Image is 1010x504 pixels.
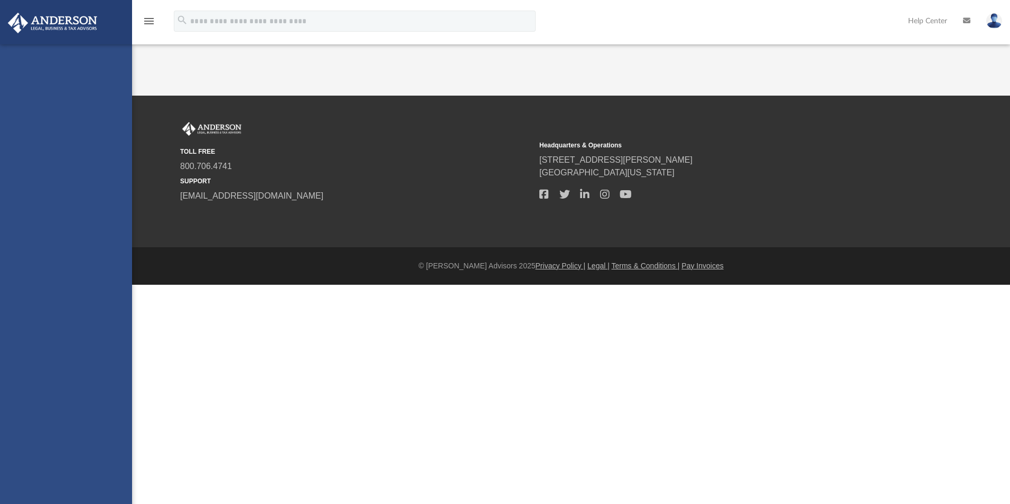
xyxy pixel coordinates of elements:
img: Anderson Advisors Platinum Portal [5,13,100,33]
a: [GEOGRAPHIC_DATA][US_STATE] [539,168,675,177]
a: Privacy Policy | [536,262,586,270]
a: [STREET_ADDRESS][PERSON_NAME] [539,155,693,164]
a: Legal | [587,262,610,270]
i: menu [143,15,155,27]
a: [EMAIL_ADDRESS][DOMAIN_NAME] [180,191,323,200]
div: © [PERSON_NAME] Advisors 2025 [132,260,1010,272]
small: TOLL FREE [180,147,532,156]
a: Terms & Conditions | [612,262,680,270]
small: Headquarters & Operations [539,141,891,150]
small: SUPPORT [180,176,532,186]
img: Anderson Advisors Platinum Portal [180,122,244,136]
i: search [176,14,188,26]
a: 800.706.4741 [180,162,232,171]
a: menu [143,20,155,27]
img: User Pic [986,13,1002,29]
a: Pay Invoices [681,262,723,270]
